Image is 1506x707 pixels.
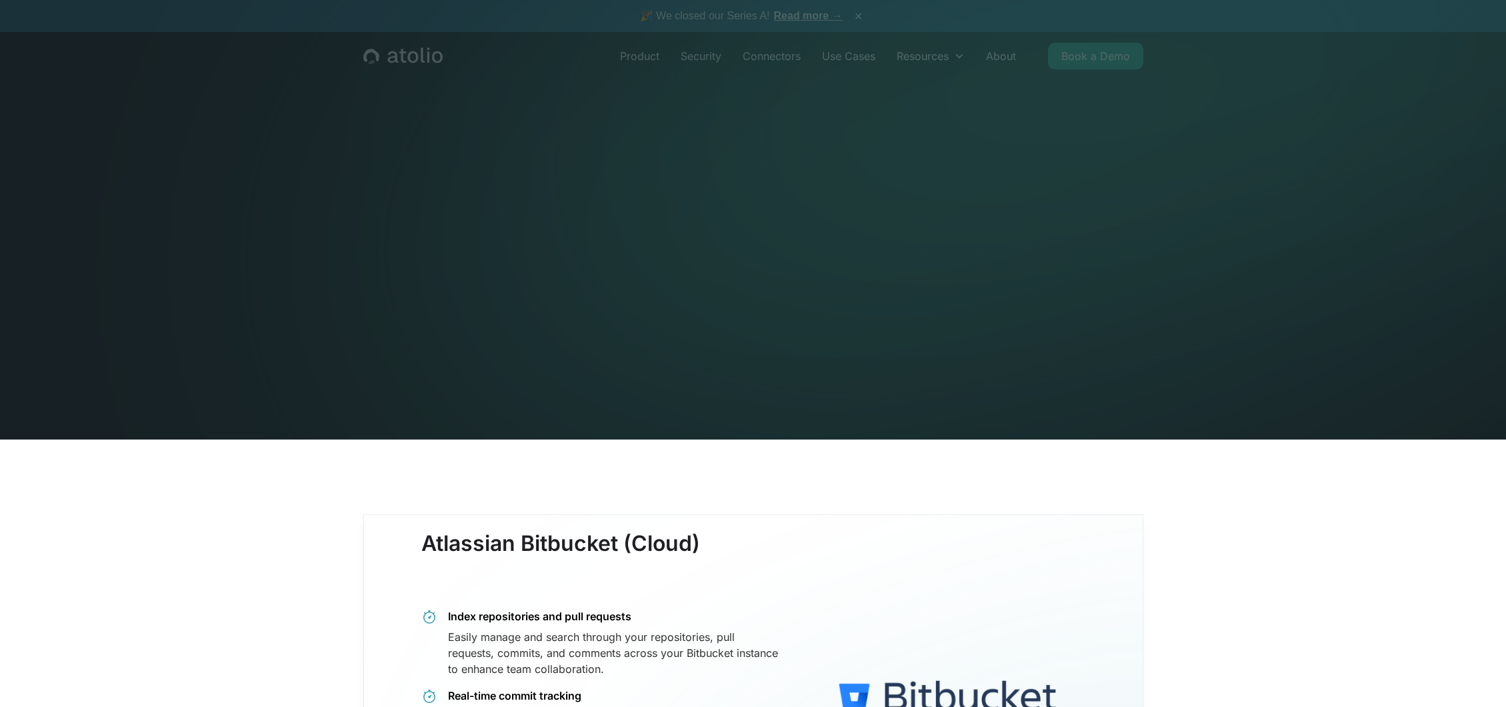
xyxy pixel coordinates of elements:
[811,43,886,69] a: Use Cases
[732,43,811,69] a: Connectors
[851,9,867,23] button: ×
[448,629,779,677] div: Easily manage and search through your repositories, pull requests, commits, and comments across y...
[421,531,700,583] h3: Atlassian Bitbucket (Cloud)
[897,48,949,64] div: Resources
[448,609,779,624] div: Index repositories and pull requests
[448,688,779,703] div: Real-time commit tracking
[774,10,843,21] a: Read more →
[1048,43,1143,69] a: Book a Demo
[670,43,732,69] a: Security
[640,8,843,24] span: 🎉 We closed our Series A!
[975,43,1027,69] a: About
[886,43,975,69] div: Resources
[363,47,443,65] a: home
[609,43,670,69] a: Product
